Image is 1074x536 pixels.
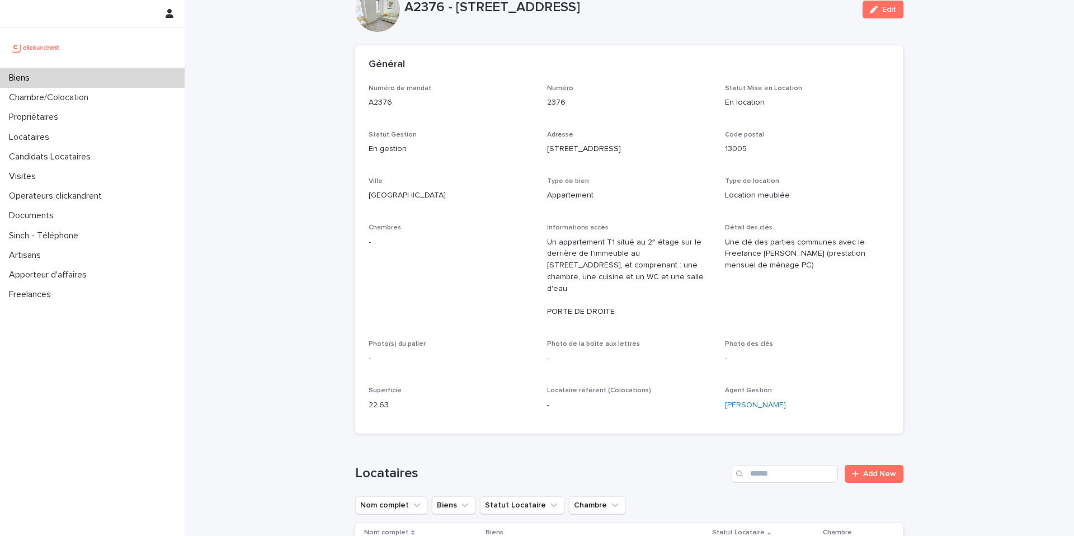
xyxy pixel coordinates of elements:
span: Agent Gestion [725,387,772,394]
span: Photo(s) du palier [369,341,426,347]
p: Artisans [4,250,50,261]
p: Freelances [4,289,60,300]
h1: Locataires [355,466,727,482]
p: Locataires [4,132,58,143]
a: [PERSON_NAME] [725,399,786,411]
a: Add New [845,465,903,483]
span: Chambres [369,224,401,231]
p: Sinch - Téléphone [4,231,87,241]
p: [STREET_ADDRESS] [547,143,712,155]
input: Search [732,465,838,483]
p: - [369,237,534,248]
span: Photo des clés [725,341,773,347]
p: En gestion [369,143,534,155]
p: - [725,353,890,365]
span: Ville [369,178,383,185]
p: Location meublée [725,190,890,201]
button: Biens [432,496,475,514]
p: A2376 [369,97,534,109]
p: Candidats Locataires [4,152,100,162]
button: Edit [863,1,903,18]
p: Visites [4,171,45,182]
button: Nom complet [355,496,427,514]
h2: Général [369,59,405,71]
span: Code postal [725,131,764,138]
p: Apporteur d'affaires [4,270,96,280]
span: Informations accès [547,224,609,231]
p: 13005 [725,143,890,155]
p: Un appartement T1 situé au 2ᵉ étage sur le derrière de l'immeuble au [STREET_ADDRESS], et compren... [547,237,712,318]
p: - [547,353,712,365]
span: Adresse [547,131,573,138]
span: Type de bien [547,178,589,185]
span: Statut Mise en Location [725,85,802,92]
span: Superficie [369,387,402,394]
p: 22.63 [369,399,534,411]
button: Chambre [569,496,625,514]
p: - [547,399,712,411]
p: Biens [4,73,39,83]
span: Statut Gestion [369,131,417,138]
p: Propriétaires [4,112,67,123]
p: Une clé des parties communes avec le Freelance [PERSON_NAME] (prestation mensuel de ménage PC) [725,237,890,271]
p: Chambre/Colocation [4,92,97,103]
button: Statut Locataire [480,496,564,514]
span: Type de location [725,178,779,185]
span: Photo de la boîte aux lettres [547,341,640,347]
p: Documents [4,210,63,221]
p: Operateurs clickandrent [4,191,111,201]
p: Appartement [547,190,712,201]
span: Numéro [547,85,573,92]
span: Edit [882,6,896,13]
span: Locataire référent (Colocations) [547,387,651,394]
span: Numéro de mandat [369,85,431,92]
p: 2376 [547,97,712,109]
span: Détail des clés [725,224,772,231]
p: [GEOGRAPHIC_DATA] [369,190,534,201]
p: En location [725,97,890,109]
img: UCB0brd3T0yccxBKYDjQ [9,36,63,59]
span: Add New [863,470,896,478]
p: - [369,353,534,365]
